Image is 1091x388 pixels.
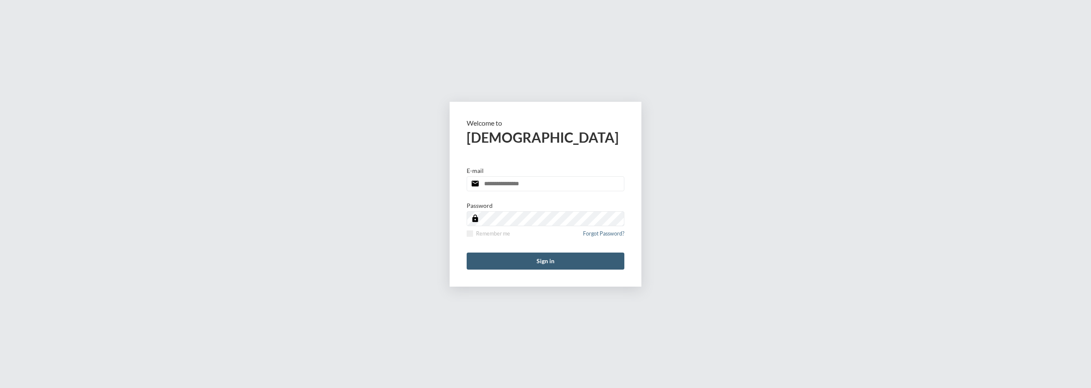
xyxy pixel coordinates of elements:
[467,253,624,270] button: Sign in
[467,202,493,209] p: Password
[467,129,624,146] h2: [DEMOGRAPHIC_DATA]
[467,230,510,237] label: Remember me
[467,167,484,174] p: E-mail
[467,119,624,127] p: Welcome to
[583,230,624,242] a: Forgot Password?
